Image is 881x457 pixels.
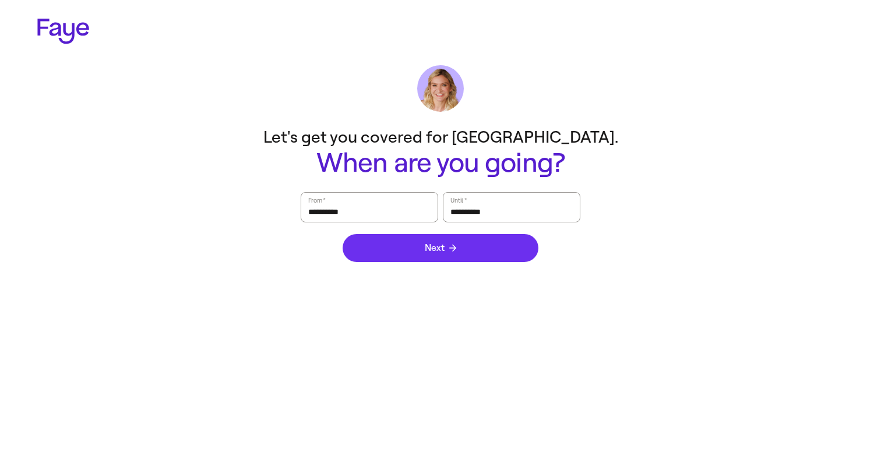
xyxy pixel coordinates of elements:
[343,234,538,262] button: Next
[207,126,674,148] p: Let's get you covered for [GEOGRAPHIC_DATA].
[307,194,326,206] label: From
[207,148,674,178] h1: When are you going?
[449,194,468,206] label: Until
[425,243,456,253] span: Next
